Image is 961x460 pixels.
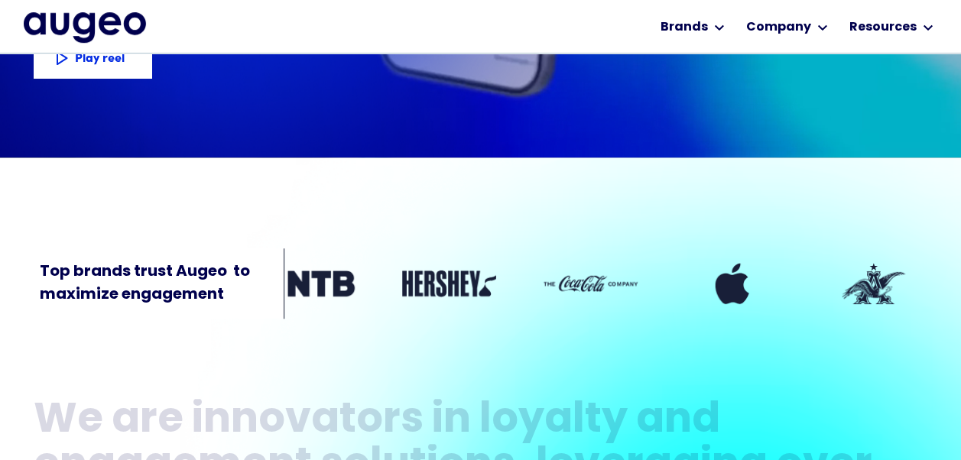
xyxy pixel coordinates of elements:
[661,18,708,37] div: Brands
[34,399,103,444] div: We
[24,12,146,44] a: home
[849,18,917,37] div: Resources
[192,399,424,444] div: innovators
[34,35,151,78] a: Play reel
[636,399,720,444] div: and
[112,399,183,444] div: are
[432,399,471,444] div: in
[479,399,628,444] div: loyalty
[746,18,811,37] div: Company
